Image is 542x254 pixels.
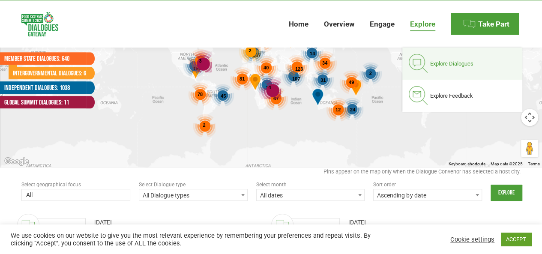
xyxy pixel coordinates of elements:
[348,218,521,227] div: [DATE]
[409,54,428,73] img: Menu icon
[463,18,476,30] img: Menu icon
[309,51,314,56] span: 14
[21,12,58,36] img: Food Systems Summit Dialogues
[21,180,130,189] div: Select geographical focus
[139,189,248,201] span: All Dialogue types
[139,189,247,201] span: All Dialogue types
[203,123,205,128] span: 2
[450,236,494,243] a: Cookie settings
[139,180,248,189] div: Select Dialogue type
[350,107,355,112] span: 24
[11,232,375,247] div: We use cookies on our website to give you the most relevant experience by remembering your prefer...
[430,60,473,67] span: Explore Dialogues
[3,156,31,167] a: Open this area in Google Maps (opens a new window)
[521,109,538,126] button: Map camera controls
[335,107,340,112] span: 12
[324,20,354,29] span: Overview
[271,214,293,236] img: Official Feedback available
[263,65,268,70] span: 40
[373,189,482,201] span: Ascending by date
[373,180,482,189] div: Sort order
[220,93,225,99] span: 45
[410,20,435,29] span: Explore
[491,161,523,166] span: Map data ©2025
[449,161,485,167] button: Keyboard shortcuts
[501,233,531,246] a: ACCEPT
[374,189,482,201] span: Ascending by date
[257,189,365,201] span: All dates
[17,214,39,236] img: Official Feedback available
[249,48,251,53] span: 2
[528,161,540,166] a: Terms (opens in new tab)
[289,20,308,29] span: Home
[94,218,267,227] div: [DATE]
[521,140,538,157] button: Drag Pegman onto the map to open Street View
[9,67,86,79] a: Intergovernmental Dialogues: 6
[21,167,521,180] div: Pins appear on the map only when the Dialogue Convenor has selected a host city.
[320,78,325,83] span: 31
[239,76,244,81] span: 81
[197,92,202,97] span: 78
[430,92,473,99] span: Explore Feedback
[268,85,271,90] span: 4
[409,86,428,105] img: Menu icon
[348,80,353,85] span: 49
[256,180,365,189] div: Select month
[369,71,371,76] span: 2
[370,20,395,29] span: Engage
[478,20,509,29] span: Take Part
[199,58,201,63] span: 3
[491,185,522,201] input: Explore
[322,60,327,66] span: 34
[3,156,31,167] img: Google
[256,189,365,201] span: All dates
[295,66,302,72] span: 123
